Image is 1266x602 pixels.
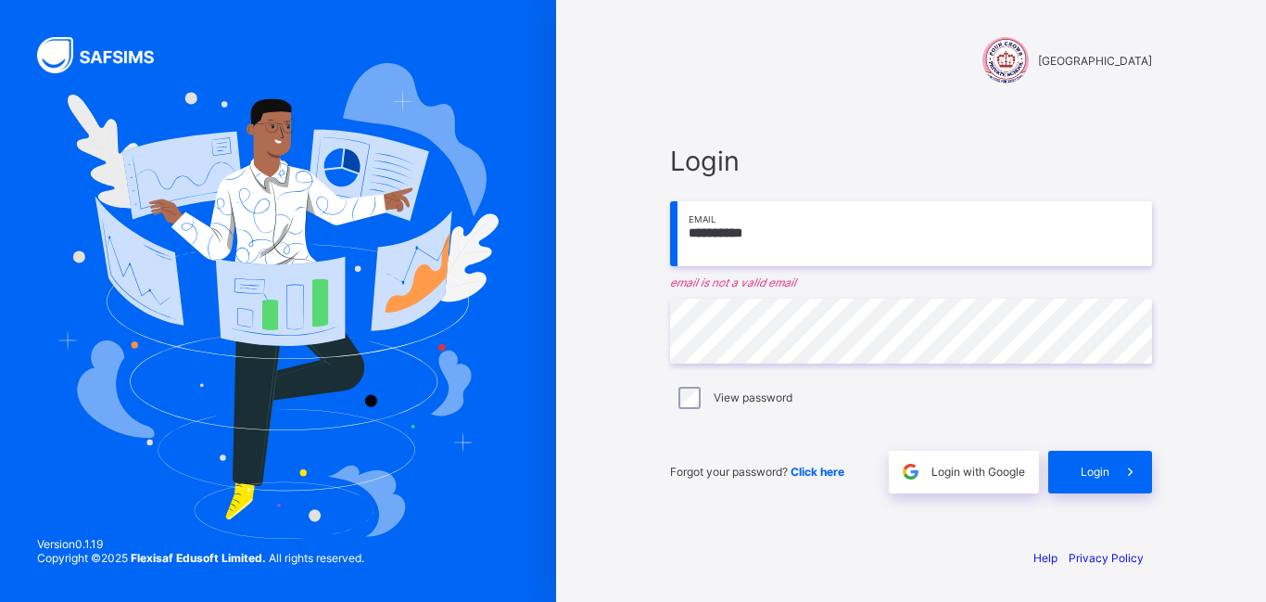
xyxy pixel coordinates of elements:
span: [GEOGRAPHIC_DATA] [1038,54,1152,68]
em: email is not a valid email [670,275,1152,289]
strong: Flexisaf Edusoft Limited. [131,551,266,565]
span: Login with Google [931,465,1025,479]
span: Login [670,145,1152,177]
span: Copyright © 2025 All rights reserved. [37,551,364,565]
img: Hero Image [57,63,499,538]
a: Privacy Policy [1069,551,1144,565]
a: Help [1033,551,1057,565]
span: Version 0.1.19 [37,537,364,551]
span: Login [1081,465,1109,479]
a: Click here [791,465,844,479]
img: SAFSIMS Logo [37,37,176,73]
img: google.396cfc9801f0270233282035f929180a.svg [900,461,921,482]
label: View password [714,391,792,404]
span: Forgot your password? [670,465,844,479]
